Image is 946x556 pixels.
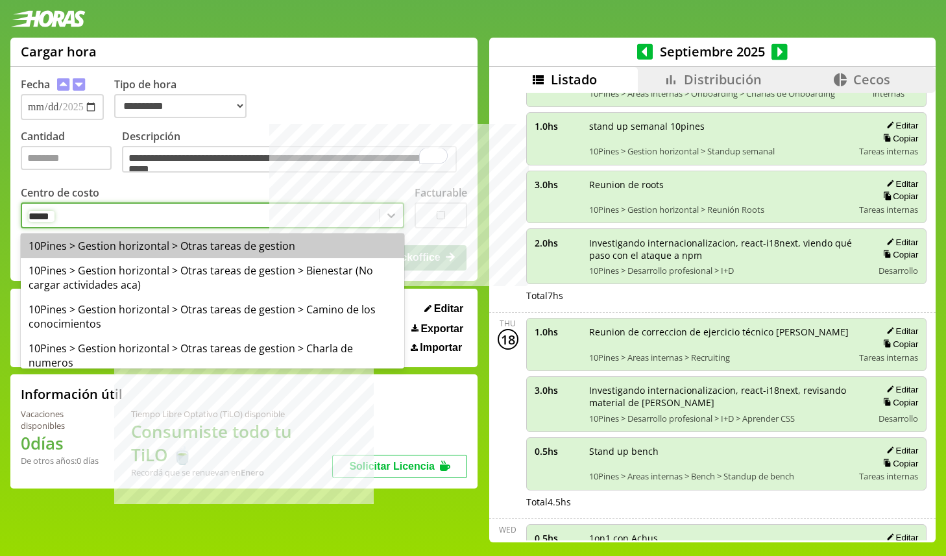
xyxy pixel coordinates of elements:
span: Exportar [420,323,463,335]
button: Editar [882,120,918,131]
span: 2.0 hs [535,237,580,249]
span: 0.5 hs [535,532,580,544]
label: Descripción [122,129,467,176]
div: Total 4.5 hs [526,496,927,508]
div: Total 7 hs [526,289,927,302]
button: Copiar [879,397,918,408]
span: Investigando internacionalizacion, react-i18next, revisando material de [PERSON_NAME] [589,384,864,409]
span: 10Pines > Areas internas > Bench > Standup de bench [589,470,851,482]
h2: Información útil [21,385,123,403]
span: 3.0 hs [535,384,580,396]
span: Desarrollo [879,265,918,276]
button: Copiar [879,191,918,202]
label: Tipo de hora [114,77,257,120]
button: Exportar [407,322,467,335]
div: 17 [498,535,518,556]
div: Vacaciones disponibles [21,408,100,431]
button: Editar [882,532,918,543]
div: Thu [500,318,516,329]
span: Tareas internas [859,204,918,215]
button: Copiar [879,339,918,350]
span: 1on1 con Achus [589,532,851,544]
button: Copiar [879,133,918,144]
span: Editar [434,303,463,315]
h1: 0 días [21,431,100,455]
span: 1.0 hs [535,120,580,132]
span: Tareas internas [859,352,918,363]
textarea: To enrich screen reader interactions, please activate Accessibility in Grammarly extension settings [122,146,457,173]
select: Tipo de hora [114,94,247,118]
span: 10Pines > Areas internas > Recruiting [589,352,851,363]
label: Fecha [21,77,50,91]
span: Listado [551,71,597,88]
button: Copiar [879,249,918,260]
span: Distribución [684,71,762,88]
button: Editar [420,302,467,315]
label: Facturable [415,186,467,200]
span: 10Pines > Desarrollo profesional > I+D > Aprender CSS [589,413,864,424]
img: logotipo [10,10,86,27]
h1: Consumiste todo tu TiLO 🍵 [131,420,333,466]
button: Solicitar Licencia [332,455,467,478]
span: 1.0 hs [535,326,580,338]
span: 10Pines > Gestion horizontal > Reunión Roots [589,204,851,215]
span: Septiembre 2025 [653,43,771,60]
span: Cecos [853,71,890,88]
span: Desarrollo [879,413,918,424]
button: Editar [882,445,918,456]
span: Tareas internas [859,470,918,482]
h1: Cargar hora [21,43,97,60]
div: scrollable content [489,93,936,540]
button: Editar [882,237,918,248]
label: Cantidad [21,129,122,176]
button: Editar [882,326,918,337]
button: Copiar [879,458,918,469]
span: stand up semanal 10pines [589,120,851,132]
button: Editar [882,384,918,395]
div: Recordá que se renuevan en [131,466,333,478]
span: 10Pines > Gestion horizontal > Standup semanal [589,145,851,157]
span: Reunion de roots [589,178,851,191]
span: 10Pines > Areas internas > Onboarding > Charlas de Onboarding [589,88,864,99]
div: Wed [499,524,516,535]
input: Cantidad [21,146,112,170]
span: 0.5 hs [535,445,580,457]
span: Stand up bench [589,445,851,457]
div: 10Pines > Gestion horizontal > Otras tareas de gestion [21,234,404,258]
b: Enero [241,466,264,478]
div: 10Pines > Gestion horizontal > Otras tareas de gestion > Charla de numeros [21,336,404,375]
span: Tareas internas [859,145,918,157]
span: Importar [420,342,462,354]
span: Solicitar Licencia [349,461,435,472]
div: 18 [498,329,518,350]
div: De otros años: 0 días [21,455,100,466]
label: Centro de costo [21,186,99,200]
span: Investigando internacionalizacion, react-i18next, viendo qué paso con el ataque a npm [589,237,864,261]
span: 3.0 hs [535,178,580,191]
button: Editar [882,178,918,189]
div: 10Pines > Gestion horizontal > Otras tareas de gestion > Camino de los conocimientos [21,297,404,336]
div: Tiempo Libre Optativo (TiLO) disponible [131,408,333,420]
span: 10Pines > Desarrollo profesional > I+D [589,265,864,276]
span: Reunion de correccion de ejercicio técnico [PERSON_NAME] [589,326,851,338]
div: 10Pines > Gestion horizontal > Otras tareas de gestion > Bienestar (No cargar actividades aca) [21,258,404,297]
